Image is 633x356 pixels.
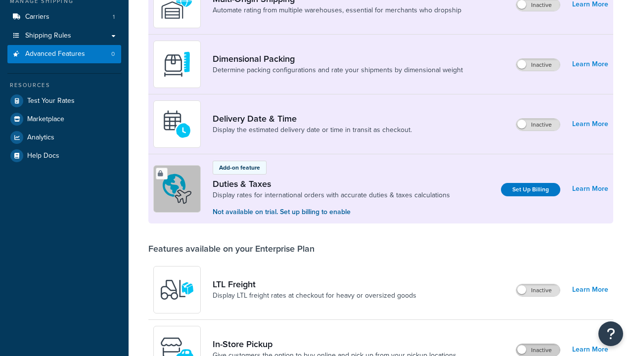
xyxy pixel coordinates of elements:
a: Carriers1 [7,8,121,26]
a: Analytics [7,129,121,146]
a: Help Docs [7,147,121,165]
a: Display LTL freight rates at checkout for heavy or oversized goods [213,291,416,301]
label: Inactive [516,284,560,296]
img: DTVBYsAAAAAASUVORK5CYII= [160,47,194,82]
span: Test Your Rates [27,97,75,105]
a: Delivery Date & Time [213,113,412,124]
a: Duties & Taxes [213,178,450,189]
label: Inactive [516,344,560,356]
a: Marketplace [7,110,121,128]
span: Shipping Rules [25,32,71,40]
button: Open Resource Center [598,321,623,346]
a: LTL Freight [213,279,416,290]
a: In-Store Pickup [213,339,456,350]
li: Carriers [7,8,121,26]
span: Carriers [25,13,49,21]
span: Analytics [27,133,54,142]
a: Shipping Rules [7,27,121,45]
a: Test Your Rates [7,92,121,110]
a: Display rates for international orders with accurate duties & taxes calculations [213,190,450,200]
a: Set Up Billing [501,183,560,196]
a: Dimensional Packing [213,53,463,64]
a: Determine packing configurations and rate your shipments by dimensional weight [213,65,463,75]
span: 1 [113,13,115,21]
span: Advanced Features [25,50,85,58]
a: Automate rating from multiple warehouses, essential for merchants who dropship [213,5,461,15]
li: Advanced Features [7,45,121,63]
label: Inactive [516,119,560,131]
a: Advanced Features0 [7,45,121,63]
a: Display the estimated delivery date or time in transit as checkout. [213,125,412,135]
a: Learn More [572,283,608,297]
div: Features available on your Enterprise Plan [148,243,315,254]
p: Not available on trial. Set up billing to enable [213,207,450,218]
a: Learn More [572,182,608,196]
p: Add-on feature [219,163,260,172]
span: Marketplace [27,115,64,124]
span: Help Docs [27,152,59,160]
img: gfkeb5ejjkALwAAAABJRU5ErkJggg== [160,107,194,141]
a: Learn More [572,57,608,71]
img: y79ZsPf0fXUFUhFXDzUgf+ktZg5F2+ohG75+v3d2s1D9TjoU8PiyCIluIjV41seZevKCRuEjTPPOKHJsQcmKCXGdfprl3L4q7... [160,272,194,307]
div: Resources [7,81,121,89]
a: Learn More [572,117,608,131]
label: Inactive [516,59,560,71]
span: 0 [111,50,115,58]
